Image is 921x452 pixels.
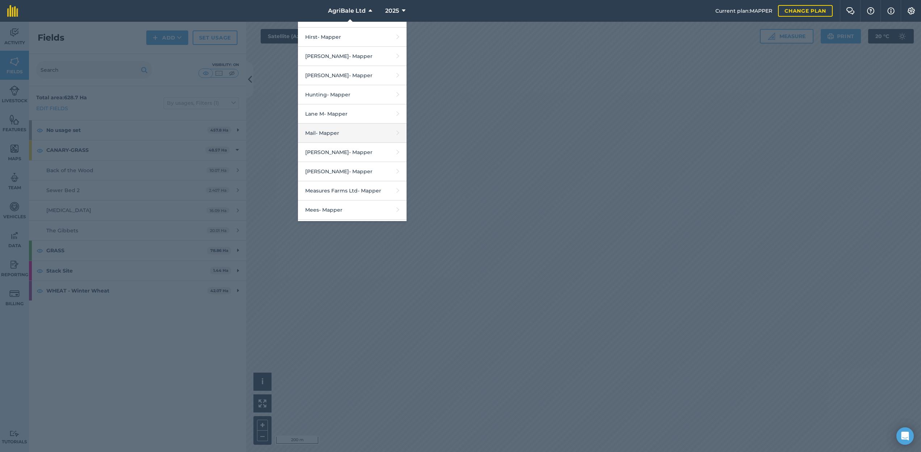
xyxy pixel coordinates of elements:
img: Two speech bubbles overlapping with the left bubble in the forefront [846,7,855,14]
a: Hirst- Mapper [298,28,407,47]
a: Mail- Mapper [298,124,407,143]
a: Change plan [778,5,833,17]
div: Open Intercom Messenger [896,427,914,445]
a: Lane M- Mapper [298,104,407,124]
img: A question mark icon [866,7,875,14]
img: A cog icon [907,7,916,14]
span: Current plan : MAPPER [715,7,772,15]
a: [PERSON_NAME]- Mapper [298,220,407,239]
span: AgriBale Ltd [328,7,366,15]
a: Hunting- Mapper [298,85,407,104]
a: Mees- Mapper [298,200,407,220]
a: [PERSON_NAME]- Mapper [298,143,407,162]
a: [PERSON_NAME]- Mapper [298,162,407,181]
img: svg+xml;base64,PHN2ZyB4bWxucz0iaHR0cDovL3d3dy53My5vcmcvMjAwMC9zdmciIHdpZHRoPSIxNyIgaGVpZ2h0PSIxNy... [887,7,895,15]
img: fieldmargin Logo [7,5,18,17]
a: [PERSON_NAME]- Mapper [298,66,407,85]
span: 2025 [385,7,399,15]
a: [PERSON_NAME]- Mapper [298,47,407,66]
a: Measures Farms Ltd- Mapper [298,181,407,200]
